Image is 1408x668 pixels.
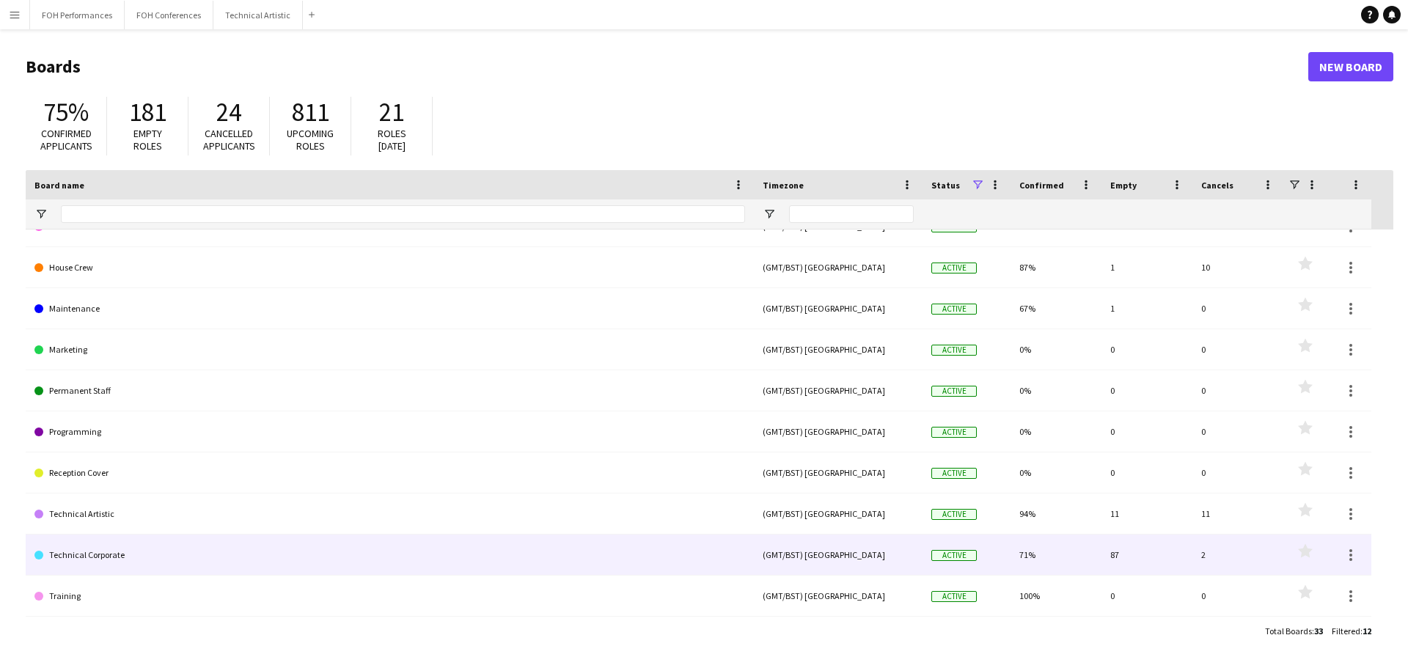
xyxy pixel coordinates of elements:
div: (GMT/BST) [GEOGRAPHIC_DATA] [754,452,923,493]
div: 0 [1192,576,1283,616]
button: Technical Artistic [213,1,303,29]
a: Training [34,576,745,617]
div: 0 [1192,370,1283,411]
span: Timezone [763,180,804,191]
span: 75% [43,96,89,128]
div: 87% [1011,247,1101,287]
span: Active [931,304,977,315]
div: 0% [1011,329,1101,370]
span: Active [931,427,977,438]
div: (GMT/BST) [GEOGRAPHIC_DATA] [754,288,923,329]
span: Active [931,263,977,274]
h1: Boards [26,56,1308,78]
div: 67% [1011,288,1101,329]
span: Empty [1110,180,1137,191]
div: 0 [1101,576,1192,616]
button: Open Filter Menu [34,208,48,221]
span: Empty roles [133,127,162,153]
span: Active [931,591,977,602]
div: 87 [1101,535,1192,575]
div: (GMT/BST) [GEOGRAPHIC_DATA] [754,247,923,287]
div: 0 [1101,329,1192,370]
span: Upcoming roles [287,127,334,153]
div: 0 [1101,452,1192,493]
input: Board name Filter Input [61,205,745,223]
div: 0 [1101,411,1192,452]
span: Active [931,345,977,356]
span: Roles [DATE] [378,127,406,153]
button: FOH Conferences [125,1,213,29]
div: 0 [1192,329,1283,370]
span: 811 [292,96,329,128]
span: Active [931,468,977,479]
div: : [1265,617,1323,645]
div: 11 [1101,493,1192,534]
span: 181 [129,96,166,128]
span: 24 [216,96,241,128]
div: 10 [1192,247,1283,287]
div: (GMT/BST) [GEOGRAPHIC_DATA] [754,535,923,575]
div: 0% [1011,370,1101,411]
a: Maintenance [34,288,745,329]
span: Confirmed applicants [40,127,92,153]
div: 0% [1011,411,1101,452]
span: Cancels [1201,180,1233,191]
span: Cancelled applicants [203,127,255,153]
div: (GMT/BST) [GEOGRAPHIC_DATA] [754,329,923,370]
div: 71% [1011,535,1101,575]
span: 21 [379,96,404,128]
div: 0 [1101,370,1192,411]
a: Programming [34,411,745,452]
div: 11 [1192,493,1283,534]
a: New Board [1308,52,1393,81]
div: 0 [1192,411,1283,452]
span: 12 [1363,625,1371,636]
span: Active [931,509,977,520]
div: 1 [1101,288,1192,329]
a: Permanent Staff [34,370,745,411]
span: 33 [1314,625,1323,636]
div: 0% [1011,452,1101,493]
div: 1 [1101,247,1192,287]
a: House Crew [34,247,745,288]
a: Reception Cover [34,452,745,493]
div: 2 [1192,535,1283,575]
div: (GMT/BST) [GEOGRAPHIC_DATA] [754,411,923,452]
span: Total Boards [1265,625,1312,636]
a: Technical Corporate [34,535,745,576]
div: (GMT/BST) [GEOGRAPHIC_DATA] [754,576,923,616]
div: (GMT/BST) [GEOGRAPHIC_DATA] [754,370,923,411]
input: Timezone Filter Input [789,205,914,223]
span: Board name [34,180,84,191]
span: Active [931,550,977,561]
div: (GMT/BST) [GEOGRAPHIC_DATA] [754,493,923,534]
a: Technical Artistic [34,493,745,535]
span: Confirmed [1019,180,1064,191]
span: Active [931,386,977,397]
div: 100% [1011,576,1101,616]
div: 0 [1192,288,1283,329]
button: Open Filter Menu [763,208,776,221]
a: Marketing [34,329,745,370]
button: FOH Performances [30,1,125,29]
span: Filtered [1332,625,1360,636]
div: 0 [1192,452,1283,493]
span: Status [931,180,960,191]
div: : [1332,617,1371,645]
div: 94% [1011,493,1101,534]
